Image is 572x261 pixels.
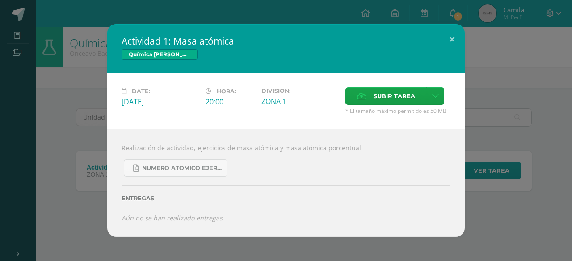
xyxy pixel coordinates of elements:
span: Date: [132,88,150,95]
h2: Actividad 1: Masa atómica [122,35,450,47]
span: Hora: [217,88,236,95]
label: Division: [261,87,338,94]
button: Close (Esc) [439,24,465,54]
i: Aún no se han realizado entregas [122,214,223,222]
div: Realización de actividad, ejercicios de masa atómica y masa atómica porcentual [107,129,465,236]
span: Química [PERSON_NAME] V [122,49,198,60]
div: 20:00 [206,97,254,107]
span: * El tamaño máximo permitido es 50 MB [345,107,450,115]
label: Entregas [122,195,450,202]
span: Numero atomico ejercicios.pdf [142,165,223,172]
div: [DATE] [122,97,198,107]
span: Subir tarea [374,88,415,104]
div: ZONA 1 [261,96,338,106]
a: Numero atomico ejercicios.pdf [124,159,227,177]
